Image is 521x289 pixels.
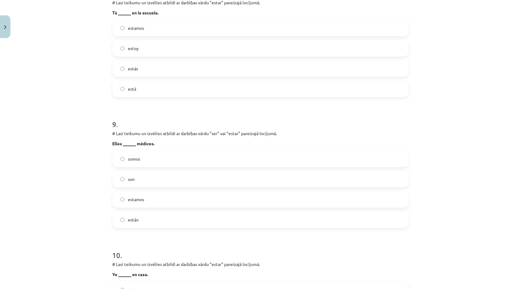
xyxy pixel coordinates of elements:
[113,271,148,277] strong: Yo ______ en casa.
[128,45,139,52] span: estoy
[113,10,159,15] strong: Tú ______ en la escuela.
[121,87,125,91] input: está
[121,67,125,71] input: estás
[121,177,125,181] input: son
[121,197,125,201] input: estamos
[4,25,6,29] img: icon-close-lesson-0947bae3869378f0d4975bcd49f059093ad1ed9edebbc8119c70593378902aed.svg
[128,65,138,72] span: estás
[128,217,139,223] span: están
[121,218,125,222] input: están
[121,26,125,30] input: estamos
[128,176,135,182] span: son
[113,240,409,259] h1: 10 .
[113,109,409,128] h1: 9 .
[113,261,409,268] p: # Lasi teikumu un izvēlies atbildi ar darbības vārdu “estar” pareizajā locījumā.
[128,25,144,31] span: estamos
[128,196,144,203] span: estamos
[113,141,155,146] strong: Ellos ______ médicos.
[128,156,140,162] span: somos
[121,157,125,161] input: somos
[113,130,409,137] p: # Lasi teikumu un izvēlies atbildi ar darbības vārdu “ser” vai “estar” pareizajā locījumā.
[128,86,136,92] span: está
[121,46,125,50] input: estoy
